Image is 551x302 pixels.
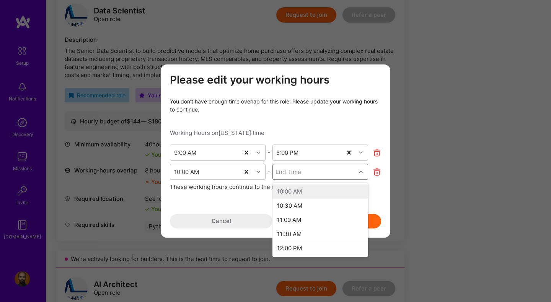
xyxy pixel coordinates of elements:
[272,241,368,255] div: 12:00 PM
[256,170,260,174] i: icon Chevron
[174,167,199,176] div: 10:00 AM
[275,167,301,176] div: End Time
[170,214,272,228] button: Cancel
[170,129,381,137] div: Working Hours on [US_STATE] time
[272,213,368,227] div: 11:00 AM
[266,148,272,156] div: -
[170,97,381,113] div: You don’t have enough time overlap for this role. Please update your working hours to continue.
[161,64,390,238] div: modal
[266,167,272,176] div: -
[174,148,196,156] div: 9:00 AM
[170,183,381,191] div: These working hours continue to the next day.
[276,148,298,156] div: 5:00 PM
[272,227,368,241] div: 11:30 AM
[272,199,368,213] div: 10:30 AM
[359,151,363,154] i: icon Chevron
[272,184,368,199] div: 10:00 AM
[170,74,381,87] h3: Please edit your working hours
[359,170,363,174] i: icon Chevron
[256,151,260,154] i: icon Chevron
